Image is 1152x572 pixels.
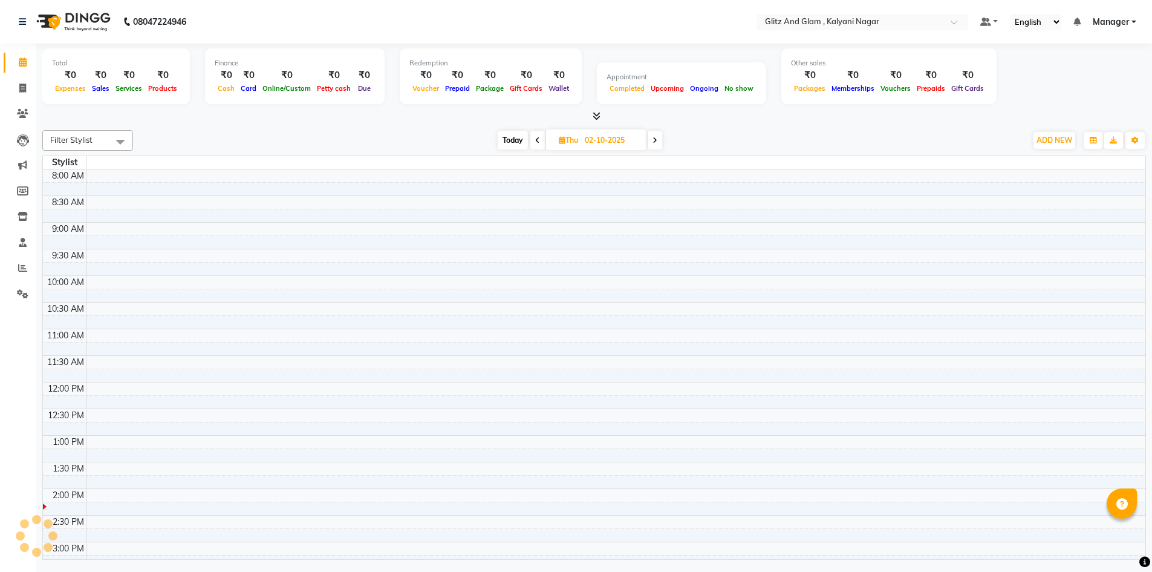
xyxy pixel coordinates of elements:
span: Voucher [409,84,442,93]
div: ₹0 [507,68,545,82]
div: ₹0 [545,68,572,82]
div: ₹0 [877,68,914,82]
div: 11:00 AM [45,329,86,342]
div: Other sales [791,58,987,68]
button: ADD NEW [1033,132,1075,149]
div: ₹0 [409,68,442,82]
span: Wallet [545,84,572,93]
div: 10:30 AM [45,303,86,315]
span: Packages [791,84,828,93]
span: Gift Cards [948,84,987,93]
b: 08047224946 [133,5,186,39]
span: Filter Stylist [50,135,93,145]
div: ₹0 [314,68,354,82]
div: 3:00 PM [50,542,86,555]
div: ₹0 [948,68,987,82]
span: Online/Custom [259,84,314,93]
div: 9:00 AM [50,223,86,235]
div: Appointment [607,72,757,82]
span: Memberships [828,84,877,93]
div: ₹0 [112,68,145,82]
span: Gift Cards [507,84,545,93]
span: No show [721,84,757,93]
span: Completed [607,84,648,93]
div: 9:30 AM [50,249,86,262]
div: 11:30 AM [45,356,86,369]
div: 1:00 PM [50,436,86,449]
div: 2:00 PM [50,489,86,502]
div: ₹0 [791,68,828,82]
span: Prepaids [914,84,948,93]
div: Redemption [409,58,572,68]
span: Due [355,84,374,93]
div: 12:30 PM [45,409,86,422]
div: ₹0 [354,68,375,82]
div: ₹0 [89,68,112,82]
div: 12:00 PM [45,383,86,395]
span: Expenses [52,84,89,93]
div: Finance [215,58,375,68]
div: Stylist [43,156,86,169]
span: Manager [1093,16,1129,28]
div: 1:30 PM [50,462,86,475]
span: Today [498,131,528,150]
div: 10:00 AM [45,276,86,289]
div: ₹0 [215,68,238,82]
div: ₹0 [473,68,507,82]
img: logo [31,5,114,39]
div: Total [52,58,180,68]
div: ₹0 [914,68,948,82]
span: Petty cash [314,84,354,93]
span: Upcoming [648,84,687,93]
span: Card [238,84,259,93]
div: ₹0 [238,68,259,82]
span: Products [145,84,180,93]
span: Vouchers [877,84,914,93]
div: ₹0 [145,68,180,82]
div: ₹0 [52,68,89,82]
iframe: chat widget [1101,524,1140,560]
input: 2025-10-02 [581,131,642,150]
div: ₹0 [259,68,314,82]
span: Ongoing [687,84,721,93]
span: ADD NEW [1036,136,1072,145]
div: ₹0 [828,68,877,82]
span: Cash [215,84,238,93]
span: Package [473,84,507,93]
div: 8:30 AM [50,196,86,209]
div: 8:00 AM [50,169,86,182]
div: ₹0 [442,68,473,82]
span: Prepaid [442,84,473,93]
div: 2:30 PM [50,516,86,528]
span: Services [112,84,145,93]
span: Thu [556,136,581,145]
span: Sales [89,84,112,93]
